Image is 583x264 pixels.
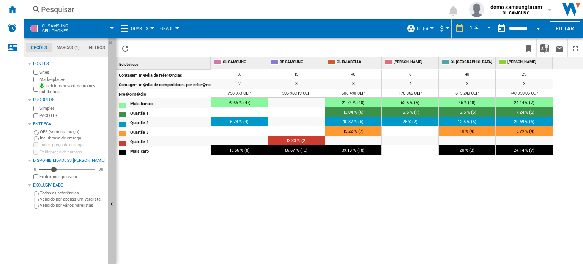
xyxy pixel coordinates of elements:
span: 45 % (18) [459,100,476,105]
span: 10.87 % (5) [343,119,364,124]
div: Mais caro [130,147,210,155]
input: Marketplaces [33,77,38,82]
button: Marque esse relatório [521,39,536,57]
span: 758 973 CLP [228,91,251,96]
input: Vendido por vários varejistas [34,204,39,209]
button: CL SAMSUNGCellphones [42,19,76,38]
span: 46 [351,72,356,77]
span: 6.78 % (4) [230,119,248,124]
md-slider: Disponibilidade [39,166,95,173]
label: Incluir preço de entrega [39,142,105,148]
div: Entrega [33,121,105,127]
div: 0 [32,166,38,172]
div: Estatísticas Sort None [118,57,211,69]
label: OFF (somente preço) [40,129,105,135]
button: Maximizar [568,39,583,57]
span: 79.66 % (47) [228,100,251,105]
span: BR SAMSUNG [280,59,323,65]
div: Quartile 2 [130,118,210,126]
span: 17.24 % (5) [514,110,534,115]
input: Sites [33,70,38,75]
span: 62.5 % (5) [401,100,419,105]
span: 86.67 % (13) [285,148,308,153]
input: OFF (somente preço) [34,130,39,135]
span: 20 % (8) [460,148,474,153]
div: CL SAMSUNGCellphones [28,19,112,38]
div: CL FALABELLA [326,57,381,67]
b: CL SAMSUNG [503,11,529,16]
div: Pre�o m�dio [119,90,210,97]
button: Quartis [131,19,152,38]
span: demo samsunglatam [490,3,542,11]
label: Marketplaces [39,77,105,82]
span: CL SAMSUNG [223,59,266,65]
div: $ [440,19,447,38]
label: Excluir indisponíveis [39,174,105,180]
span: 176 865 CLP [399,91,422,96]
span: 13.79 % (4) [514,129,534,134]
div: 90 [97,166,105,172]
span: 906 989,19 CLP [282,91,310,96]
span: 15 [294,72,299,77]
span: 12.5 % (1) [401,110,419,115]
md-select: REPORTS.WIZARD.STEPS.REPORT.STEPS.REPORT_OPTIONS.PERIOD: 1 dia [468,22,494,35]
span: 29 [522,72,526,77]
div: BR SAMSUNG [269,57,325,67]
span: 619 240 CLP [455,91,479,96]
span: 12.5 % (5) [458,110,476,115]
label: Incluir taxa de entrega [40,135,105,141]
span: CL (6) [417,26,428,31]
div: Disponibilidade 23 [PERSON_NAME] [33,158,105,164]
label: Vendido por apenas um varejista [40,196,105,202]
span: CL SAMSUNG:Cellphones [42,24,68,33]
md-tab-item: Opções [26,43,52,52]
input: Incluir taxa de entrega [34,136,39,141]
input: Exibir preço de entrega [33,150,38,155]
label: Exibir preço de entrega [39,149,105,155]
span: 15.22 % (7) [343,129,364,134]
button: Editar [550,21,580,35]
span: Estatísticas [119,62,138,66]
span: 13.04 % (6) [343,110,364,115]
div: Quartile 4 [130,137,210,145]
label: Simples [39,106,105,111]
button: Grade [160,19,177,38]
button: Recarregar [118,39,133,57]
div: CL [GEOGRAPHIC_DATA] [440,57,495,67]
span: 13.56 % (8) [229,148,250,153]
span: 3 [352,81,355,86]
div: CL SAMSUNG [213,57,268,67]
button: Envie esse relatório por email [552,39,567,57]
md-tab-item: Filtros [84,43,110,52]
span: 3 [523,81,525,86]
span: 10 % (4) [460,129,474,134]
button: Ocultar [108,38,117,52]
span: 20.69 % (6) [514,119,534,124]
div: [PERSON_NAME] [497,57,553,67]
span: 608 490 CLP [342,91,365,96]
div: CL (6) [407,19,432,38]
span: [PERSON_NAME] [507,59,551,65]
button: Baixar em Excel [537,39,552,57]
span: 4 [409,81,411,86]
span: 21.74 % (10) [342,100,365,105]
div: Pesquisar [41,4,421,15]
md-menu: Currency [436,19,452,38]
span: 8 [409,72,411,77]
label: Sites [39,70,105,75]
input: Simples [33,106,38,111]
button: Open calendar [531,21,545,34]
span: Grade [160,26,173,31]
div: Quartile 1 [130,109,210,117]
input: Exibir preço de entrega [33,174,38,179]
span: 3 [295,81,298,86]
div: 1 dia [470,25,480,30]
span: 40 [465,72,470,77]
label: Incluir meu sortimento nas estatísticas [39,83,105,95]
label: Todas as referências [40,190,105,196]
span: 2 [238,81,241,86]
div: Mais barato [130,99,210,107]
span: CL FALABELLA [337,59,380,65]
input: PACOTES [33,113,38,118]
